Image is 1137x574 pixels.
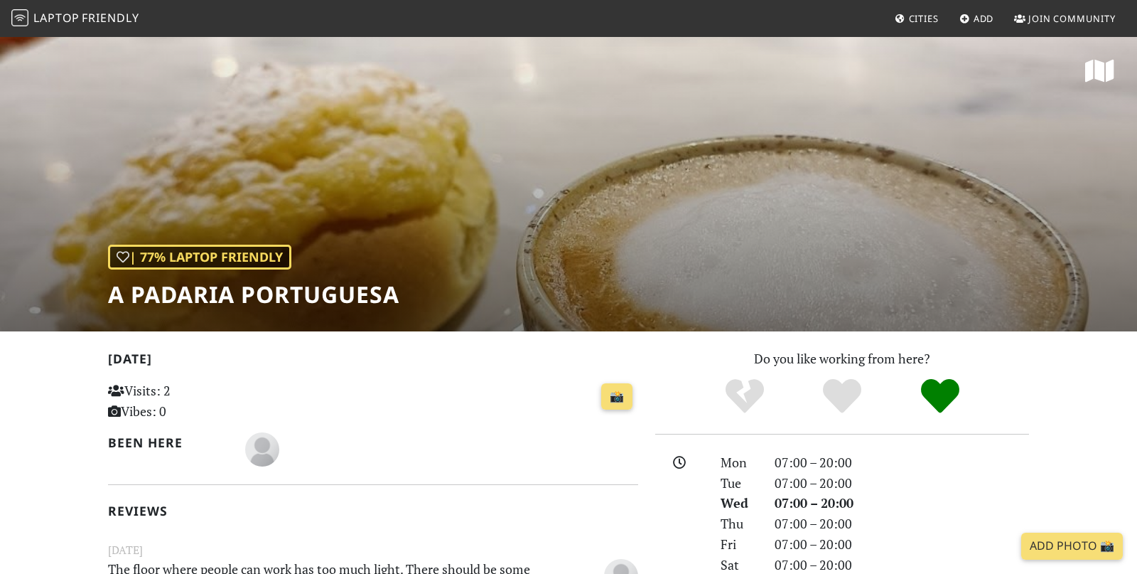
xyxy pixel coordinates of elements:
[1008,6,1121,31] a: Join Community
[245,440,279,457] span: vera viana
[766,534,1038,555] div: 07:00 – 20:00
[1028,12,1116,25] span: Join Community
[766,514,1038,534] div: 07:00 – 20:00
[601,383,632,410] a: 📸
[655,349,1029,369] p: Do you like working from here?
[11,6,139,31] a: LaptopFriendly LaptopFriendly
[766,493,1038,514] div: 07:00 – 20:00
[108,504,638,519] h2: Reviews
[108,381,274,422] p: Visits: 2 Vibes: 0
[891,377,989,416] div: Definitely!
[108,245,291,270] div: | 77% Laptop Friendly
[33,10,80,26] span: Laptop
[11,9,28,26] img: LaptopFriendly
[766,452,1038,473] div: 07:00 – 20:00
[82,10,139,26] span: Friendly
[954,6,1000,31] a: Add
[909,12,939,25] span: Cities
[712,452,766,473] div: Mon
[793,377,891,416] div: Yes
[245,432,279,467] img: blank-535327c66bd565773addf3077783bbfce4b00ec00e9fd257753287c682c7fa38.png
[108,351,638,372] h2: [DATE]
[696,377,794,416] div: No
[889,6,944,31] a: Cities
[766,473,1038,494] div: 07:00 – 20:00
[974,12,994,25] span: Add
[712,493,766,514] div: Wed
[712,534,766,555] div: Fri
[99,541,647,559] small: [DATE]
[1021,533,1123,560] a: Add Photo 📸
[108,281,399,308] h1: A Padaria Portuguesa
[712,473,766,494] div: Tue
[108,435,228,450] h2: Been here
[712,514,766,534] div: Thu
